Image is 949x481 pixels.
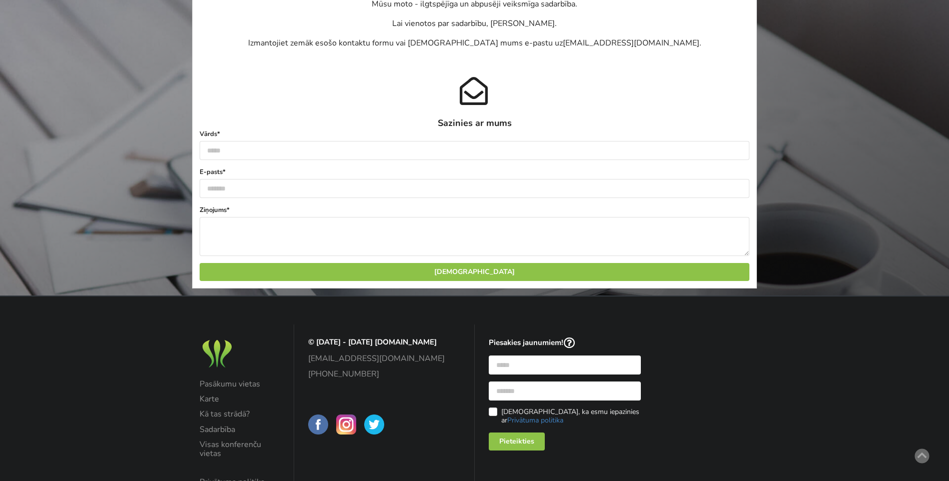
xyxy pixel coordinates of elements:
[308,354,461,363] a: [EMAIL_ADDRESS][DOMAIN_NAME]
[200,425,280,434] a: Sadarbība
[489,432,545,450] div: Pieteikties
[336,414,356,434] img: BalticMeetingRooms on Instagram
[200,394,280,403] a: Karte
[489,407,641,424] label: [DEMOGRAPHIC_DATA], ka esmu iepazinies ar
[200,18,749,29] p: Lai vienotos par sadarbību, [PERSON_NAME].
[200,440,280,458] a: Visas konferenču vietas
[308,337,461,347] p: © [DATE] - [DATE] [DOMAIN_NAME]
[200,205,749,215] label: Ziņojums*
[200,409,280,418] a: Kā tas strādā?
[489,337,641,349] p: Piesakies jaunumiem!
[507,415,563,425] a: Privātuma politika
[200,337,235,370] img: Baltic Meeting Rooms
[200,117,749,129] h3: Sazinies ar mums
[200,379,280,388] a: Pasākumu vietas
[200,263,749,281] button: [DEMOGRAPHIC_DATA]
[200,37,749,49] p: Izmantojiet zemāk esošo kontaktu formu vai [DEMOGRAPHIC_DATA] mums e-pastu uz [EMAIL_ADDRESS][DOM...
[308,414,328,434] img: BalticMeetingRooms on Facebook
[308,369,461,378] a: [PHONE_NUMBER]
[364,414,384,434] img: BalticMeetingRooms on Twitter
[200,167,749,177] label: E-pasts*
[200,129,749,139] label: Vārds*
